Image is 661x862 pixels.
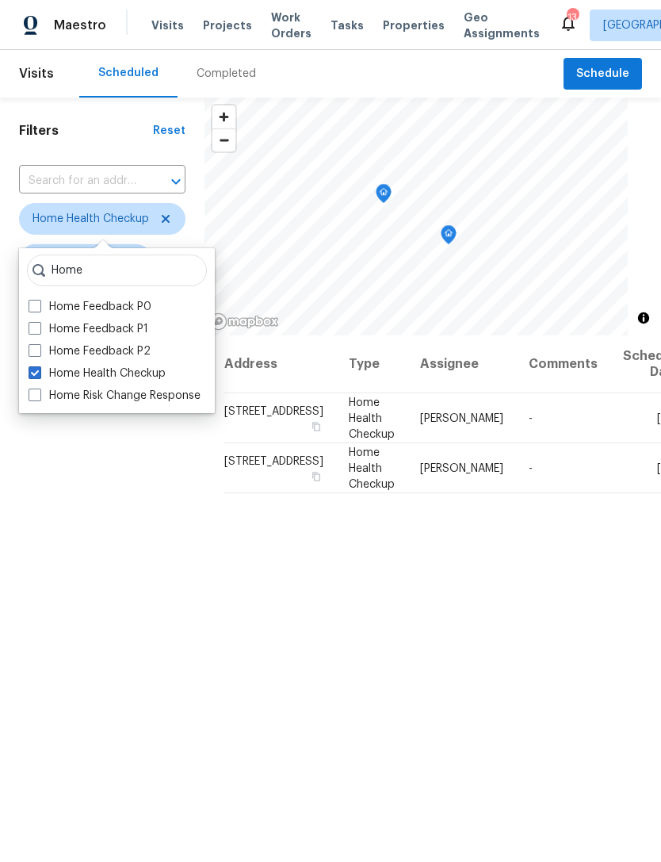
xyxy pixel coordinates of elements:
[19,169,141,193] input: Search for an address...
[153,123,185,139] div: Reset
[98,65,159,81] div: Scheduled
[639,309,648,327] span: Toggle attribution
[197,66,256,82] div: Completed
[212,105,235,128] button: Zoom in
[309,419,323,433] button: Copy Address
[271,10,311,41] span: Work Orders
[32,211,149,227] span: Home Health Checkup
[224,405,323,416] span: [STREET_ADDRESS]
[29,299,151,315] label: Home Feedback P0
[204,98,628,335] canvas: Map
[420,462,503,473] span: [PERSON_NAME]
[224,455,323,466] span: [STREET_ADDRESS]
[212,128,235,151] button: Zoom out
[567,10,578,25] div: 13
[29,343,151,359] label: Home Feedback P2
[576,64,629,84] span: Schedule
[336,335,407,393] th: Type
[203,17,252,33] span: Projects
[19,123,153,139] h1: Filters
[420,412,503,423] span: [PERSON_NAME]
[309,469,323,483] button: Copy Address
[224,335,336,393] th: Address
[564,58,642,90] button: Schedule
[330,20,364,31] span: Tasks
[529,462,533,473] span: -
[29,321,148,337] label: Home Feedback P1
[376,184,392,209] div: Map marker
[529,412,533,423] span: -
[29,388,201,404] label: Home Risk Change Response
[441,225,457,250] div: Map marker
[209,312,279,331] a: Mapbox homepage
[407,335,516,393] th: Assignee
[516,335,610,393] th: Comments
[19,56,54,91] span: Visits
[464,10,540,41] span: Geo Assignments
[349,397,395,439] span: Home Health Checkup
[212,129,235,151] span: Zoom out
[383,17,445,33] span: Properties
[349,446,395,489] span: Home Health Checkup
[634,308,653,328] button: Toggle attribution
[29,366,166,381] label: Home Health Checkup
[151,17,184,33] span: Visits
[165,170,187,193] button: Open
[54,17,106,33] span: Maestro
